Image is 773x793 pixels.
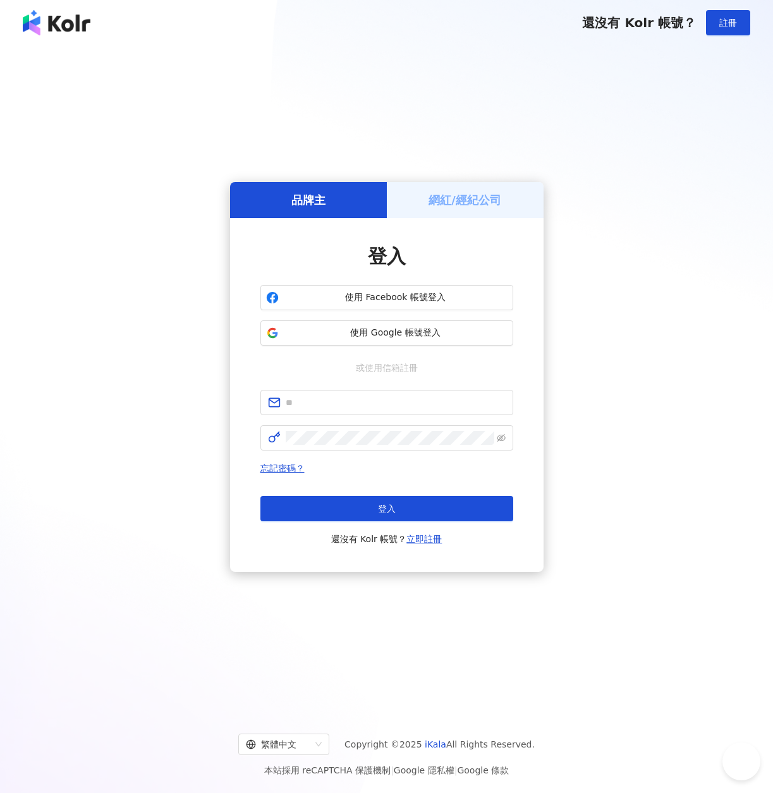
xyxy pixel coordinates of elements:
[23,10,90,35] img: logo
[284,327,508,339] span: 使用 Google 帳號登入
[260,320,513,346] button: 使用 Google 帳號登入
[264,763,509,778] span: 本站採用 reCAPTCHA 保護機制
[425,739,446,749] a: iKala
[291,192,326,208] h5: 品牌主
[429,192,501,208] h5: 網紅/經紀公司
[706,10,750,35] button: 註冊
[406,534,442,544] a: 立即註冊
[284,291,508,304] span: 使用 Facebook 帳號登入
[454,765,458,775] span: |
[582,15,696,30] span: 還沒有 Kolr 帳號？
[344,737,535,752] span: Copyright © 2025 All Rights Reserved.
[378,504,396,514] span: 登入
[260,285,513,310] button: 使用 Facebook 帳號登入
[391,765,394,775] span: |
[260,463,305,473] a: 忘記密碼？
[331,531,442,547] span: 還沒有 Kolr 帳號？
[457,765,509,775] a: Google 條款
[246,734,310,754] div: 繁體中文
[722,742,760,780] iframe: Help Scout Beacon - Open
[347,361,427,375] span: 或使用信箱註冊
[497,433,506,442] span: eye-invisible
[394,765,454,775] a: Google 隱私權
[719,18,737,28] span: 註冊
[368,245,406,267] span: 登入
[260,496,513,521] button: 登入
